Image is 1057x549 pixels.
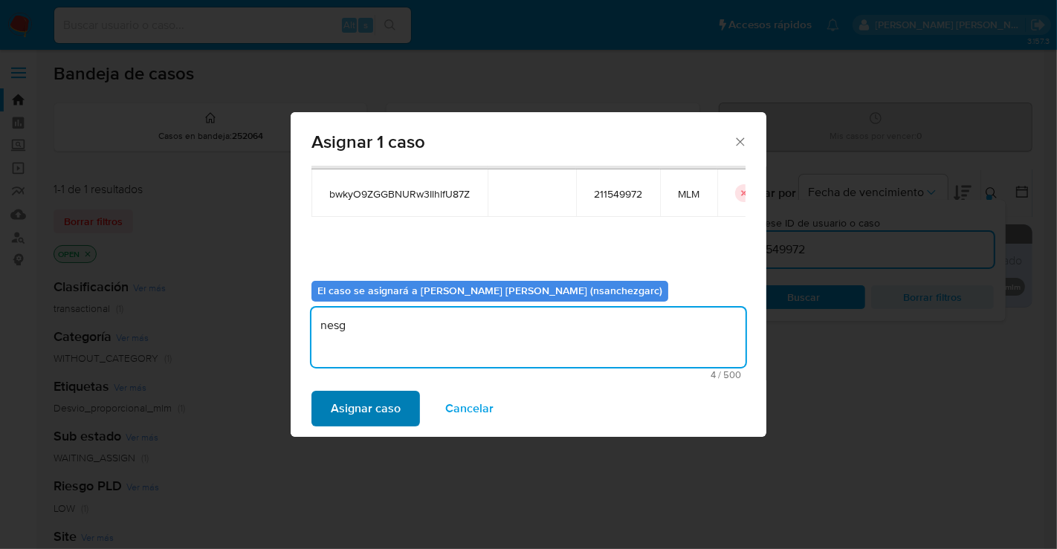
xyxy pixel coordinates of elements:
[445,392,494,425] span: Cancelar
[291,112,766,437] div: assign-modal
[331,392,401,425] span: Asignar caso
[735,184,753,202] button: icon-button
[311,391,420,426] button: Asignar caso
[733,134,746,148] button: Cerrar ventana
[316,370,741,380] span: Máximo 500 caracteres
[329,187,470,201] span: bwkyO9ZGGBNURw3IlhlfU87Z
[678,187,699,201] span: MLM
[594,187,642,201] span: 211549972
[426,391,513,426] button: Cancelar
[311,308,746,367] textarea: nesg
[311,133,733,151] span: Asignar 1 caso
[317,283,662,298] b: El caso se asignará a [PERSON_NAME] [PERSON_NAME] (nsanchezgarc)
